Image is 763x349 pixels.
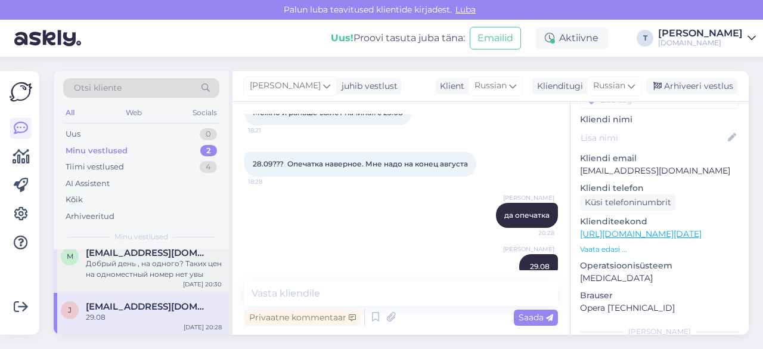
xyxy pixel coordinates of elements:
[248,177,293,186] span: 18:28
[510,228,554,237] span: 20:28
[470,27,521,50] button: Emailid
[86,301,210,312] span: jonnyeng@gmail.com
[66,161,124,173] div: Tiimi vestlused
[580,302,739,314] p: Opera [TECHNICAL_ID]
[580,113,739,126] p: Kliendi nimi
[253,159,468,168] span: 28.09??? Опечатка наверное. Мне надо на конец августа
[337,80,398,92] div: juhib vestlust
[66,194,83,206] div: Kõik
[474,79,507,92] span: Russian
[503,193,554,202] span: [PERSON_NAME]
[123,105,144,121] div: Web
[184,323,222,332] div: [DATE] 20:28
[580,215,739,228] p: Klienditeekond
[66,178,110,190] div: AI Assistent
[244,310,361,326] div: Privaatne kommentaar
[580,244,739,255] p: Vaata edasi ...
[67,252,73,261] span: m
[452,4,479,15] span: Luba
[74,82,122,94] span: Otsi kliente
[63,105,77,121] div: All
[658,29,756,48] a: [PERSON_NAME][DOMAIN_NAME]
[580,326,739,337] div: [PERSON_NAME]
[250,79,321,92] span: [PERSON_NAME]
[66,211,114,223] div: Arhiveeritud
[504,211,550,220] span: да опечатка
[503,245,554,254] span: [PERSON_NAME]
[10,81,32,103] img: Askly Logo
[200,161,217,173] div: 4
[200,128,217,140] div: 0
[331,31,465,45] div: Proovi tasuta juba täna:
[530,262,550,271] span: 29.08
[435,80,464,92] div: Klient
[637,30,653,47] div: T
[200,145,217,157] div: 2
[580,228,702,239] a: [URL][DOMAIN_NAME][DATE]
[580,165,739,177] p: [EMAIL_ADDRESS][DOMAIN_NAME]
[331,32,353,44] b: Uus!
[593,79,625,92] span: Russian
[580,289,739,302] p: Brauser
[248,126,293,135] span: 18:21
[658,29,743,38] div: [PERSON_NAME]
[580,182,739,194] p: Kliendi telefon
[532,80,583,92] div: Klienditugi
[86,248,210,258] span: mihhailf@inbox.ru
[658,38,743,48] div: [DOMAIN_NAME]
[581,131,725,144] input: Lisa nimi
[66,128,80,140] div: Uus
[646,78,738,94] div: Arhiveeri vestlus
[183,280,222,289] div: [DATE] 20:30
[190,105,219,121] div: Socials
[66,145,128,157] div: Minu vestlused
[86,312,222,323] div: 29.08
[580,152,739,165] p: Kliendi email
[114,231,168,242] span: Minu vestlused
[580,272,739,285] p: [MEDICAL_DATA]
[535,27,608,49] div: Aktiivne
[580,194,676,211] div: Küsi telefoninumbrit
[519,312,553,323] span: Saada
[580,260,739,272] p: Operatsioonisüsteem
[68,305,72,314] span: j
[86,258,222,280] div: Добрый день , на одного? Таких цен на одноместный номер нет увы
